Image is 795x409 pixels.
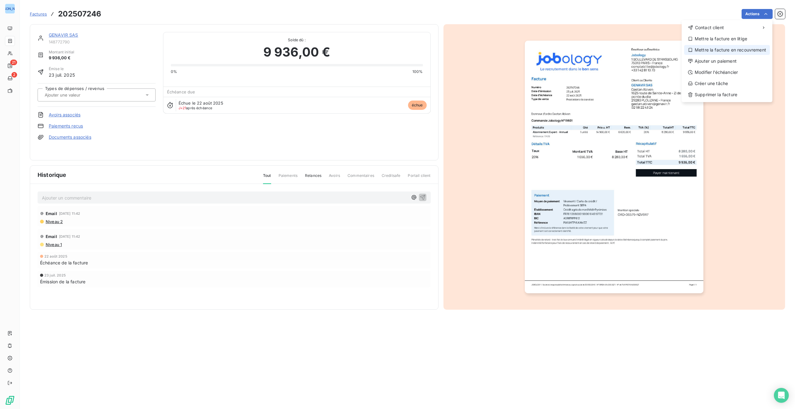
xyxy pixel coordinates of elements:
span: Contact client [695,25,724,31]
div: Ajouter un paiement [684,56,770,66]
div: Supprimer la facture [684,90,770,100]
div: Créer une tâche [684,79,770,88]
div: Mettre la facture en recouvrement [684,45,770,55]
div: Modifier l’échéancier [684,67,770,77]
div: Mettre la facture en litige [684,34,770,44]
div: Actions [682,20,772,102]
